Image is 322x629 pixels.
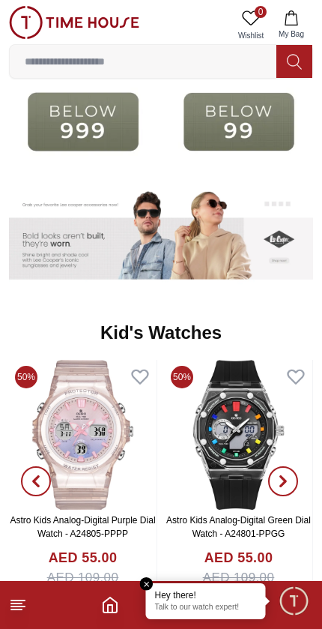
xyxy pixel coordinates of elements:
img: ... [165,74,313,169]
h4: AED 55.00 [204,548,273,568]
img: ... [9,6,139,39]
a: Astro Kids Analog-Digital Purple Dial Watch - A24805-PPPP [10,515,155,539]
img: Astro Kids Analog-Digital Purple Dial Watch - A24805-PPPP [9,360,157,510]
div: Chat Widget [278,585,311,618]
a: Astro Kids Analog-Digital Green Dial Watch - A24801-PPGG [166,515,311,539]
img: Banner Image [9,184,85,291]
span: AED 109.00 [203,568,275,588]
p: Talk to our watch expert! [155,603,257,613]
span: 50% [171,366,193,388]
span: Wishlist [232,30,270,41]
a: 0Wishlist [232,6,270,44]
a: Home [101,596,119,614]
img: Banner Image [237,184,314,291]
div: Hey there! [155,589,257,601]
h4: AED 55.00 [49,548,118,568]
img: Banner Image [161,184,237,291]
h2: Kid's Watches [100,321,222,345]
span: 0 [255,6,267,18]
img: ... [9,74,157,169]
img: Astro Kids Analog-Digital Green Dial Watch - A24801-PPGG [165,360,312,510]
button: My Bag [270,6,313,44]
img: Banner Image [85,184,162,291]
span: My Bag [273,28,310,40]
span: AED 109.00 [47,568,119,588]
em: Close tooltip [140,577,154,591]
